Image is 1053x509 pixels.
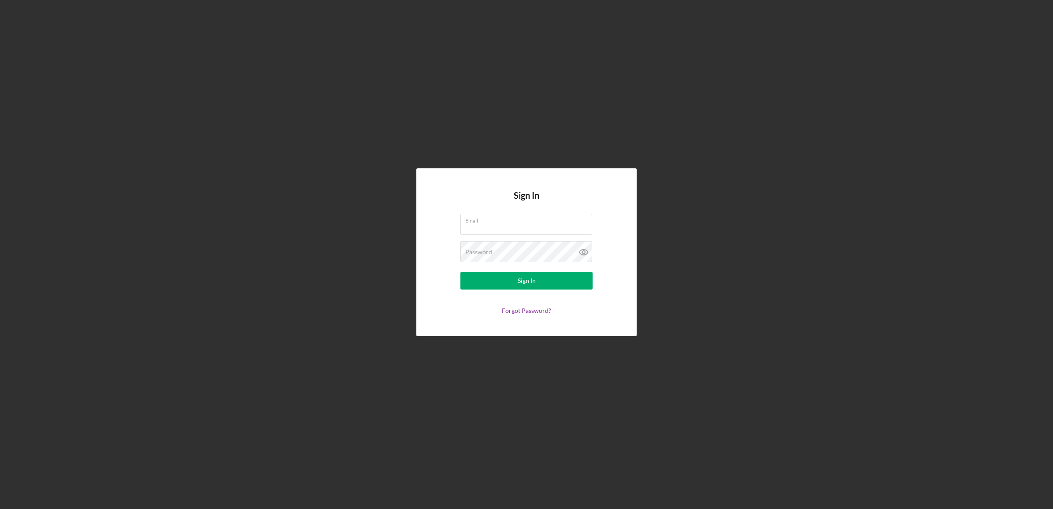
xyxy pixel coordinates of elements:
[460,272,593,290] button: Sign In
[465,214,592,224] label: Email
[465,249,492,256] label: Password
[514,190,539,214] h4: Sign In
[502,307,551,314] a: Forgot Password?
[518,272,536,290] div: Sign In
